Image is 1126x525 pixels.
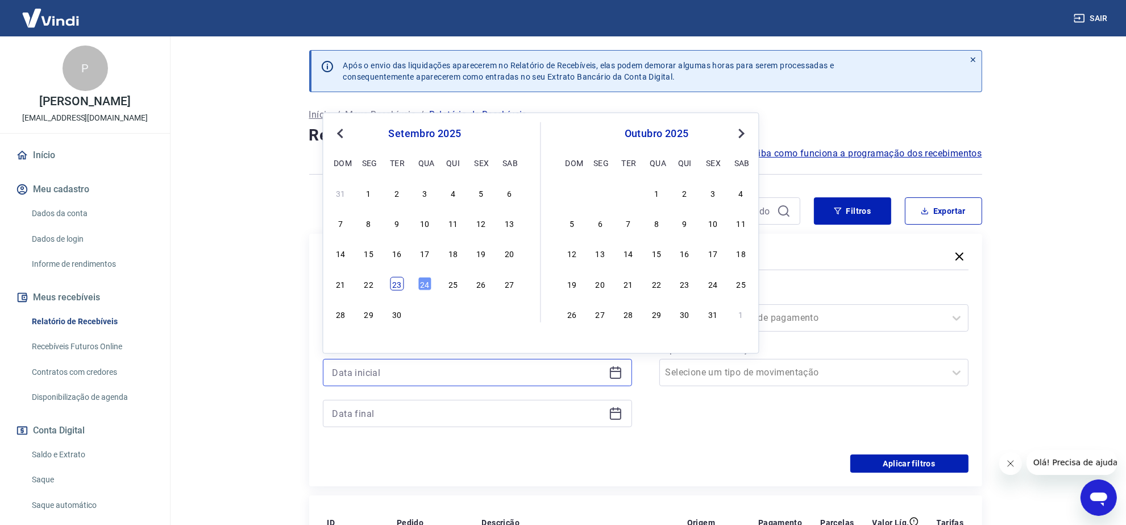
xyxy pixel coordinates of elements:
[418,216,432,230] div: Choose quarta-feira, 10 de setembro de 2025
[390,216,404,230] div: Choose terça-feira, 9 de setembro de 2025
[345,108,416,122] p: Meus Recebíveis
[418,246,432,260] div: Choose quarta-feira, 17 de setembro de 2025
[475,186,488,200] div: Choose sexta-feira, 5 de setembro de 2025
[39,96,130,108] p: [PERSON_NAME]
[429,108,527,122] p: Relatório de Recebíveis
[814,197,891,225] button: Filtros
[734,216,748,230] div: Choose sábado, 11 de outubro de 2025
[662,288,966,302] label: Forma de Pagamento
[593,216,607,230] div: Choose segunda-feira, 6 de outubro de 2025
[418,307,432,321] div: Choose quarta-feira, 1 de outubro de 2025
[334,155,347,169] div: dom
[27,310,156,333] a: Relatório de Recebíveis
[650,246,663,260] div: Choose quarta-feira, 15 de outubro de 2025
[565,155,579,169] div: dom
[734,307,748,321] div: Choose sábado, 1 de novembro de 2025
[678,307,692,321] div: Choose quinta-feira, 30 de outubro de 2025
[850,454,969,473] button: Aplicar filtros
[7,8,95,17] span: Olá! Precisa de ajuda?
[446,277,460,291] div: Choose quinta-feira, 25 de setembro de 2025
[418,155,432,169] div: qua
[678,277,692,291] div: Choose quinta-feira, 23 de outubro de 2025
[565,246,579,260] div: Choose domingo, 12 de outubro de 2025
[334,246,347,260] div: Choose domingo, 14 de setembro de 2025
[334,307,347,321] div: Choose domingo, 28 de setembro de 2025
[27,202,156,225] a: Dados da conta
[336,108,340,122] p: /
[333,127,518,140] div: setembro 2025
[502,186,516,200] div: Choose sábado, 6 de setembro de 2025
[662,343,966,357] label: Tipo de Movimentação
[706,307,720,321] div: Choose sexta-feira, 31 de outubro de 2025
[650,216,663,230] div: Choose quarta-feira, 8 de outubro de 2025
[27,468,156,491] a: Saque
[565,307,579,321] div: Choose domingo, 26 de outubro de 2025
[564,184,750,322] div: month 2025-10
[502,246,516,260] div: Choose sábado, 20 de setembro de 2025
[14,143,156,168] a: Início
[27,494,156,517] a: Saque automático
[678,186,692,200] div: Choose quinta-feira, 2 de outubro de 2025
[747,147,982,160] a: Saiba como funciona a programação dos recebimentos
[22,112,148,124] p: [EMAIL_ADDRESS][DOMAIN_NAME]
[650,155,663,169] div: qua
[27,335,156,358] a: Recebíveis Futuros Online
[14,177,156,202] button: Meu cadastro
[622,307,635,321] div: Choose terça-feira, 28 de outubro de 2025
[63,46,108,91] div: P
[14,418,156,443] button: Conta Digital
[362,155,376,169] div: seg
[390,246,404,260] div: Choose terça-feira, 16 de setembro de 2025
[27,253,156,276] a: Informe de rendimentos
[593,307,607,321] div: Choose segunda-feira, 27 de outubro de 2025
[678,155,692,169] div: qui
[1071,8,1112,29] button: Sair
[706,246,720,260] div: Choose sexta-feira, 17 de outubro de 2025
[475,307,488,321] div: Choose sexta-feira, 3 de outubro de 2025
[593,186,607,200] div: Choose segunda-feira, 29 de setembro de 2025
[27,361,156,384] a: Contratos com credores
[565,216,579,230] div: Choose domingo, 5 de outubro de 2025
[343,60,834,82] p: Após o envio das liquidações aparecerem no Relatório de Recebíveis, elas podem demorar algumas ho...
[14,1,88,35] img: Vindi
[362,307,376,321] div: Choose segunda-feira, 29 de setembro de 2025
[622,246,635,260] div: Choose terça-feira, 14 de outubro de 2025
[734,186,748,200] div: Choose sábado, 4 de outubro de 2025
[565,277,579,291] div: Choose domingo, 19 de outubro de 2025
[362,246,376,260] div: Choose segunda-feira, 15 de setembro de 2025
[309,108,332,122] a: Início
[502,155,516,169] div: sab
[905,197,982,225] button: Exportar
[390,277,404,291] div: Choose terça-feira, 23 de setembro de 2025
[565,186,579,200] div: Choose domingo, 28 de setembro de 2025
[333,364,604,381] input: Data inicial
[390,186,404,200] div: Choose terça-feira, 2 de setembro de 2025
[593,246,607,260] div: Choose segunda-feira, 13 de outubro de 2025
[593,277,607,291] div: Choose segunda-feira, 20 de outubro de 2025
[706,277,720,291] div: Choose sexta-feira, 24 de outubro de 2025
[706,155,720,169] div: sex
[446,155,460,169] div: qui
[502,307,516,321] div: Choose sábado, 4 de outubro de 2025
[418,277,432,291] div: Choose quarta-feira, 24 de setembro de 2025
[999,452,1022,475] iframe: Fechar mensagem
[334,127,347,140] button: Previous Month
[678,246,692,260] div: Choose quinta-feira, 16 de outubro de 2025
[446,246,460,260] div: Choose quinta-feira, 18 de setembro de 2025
[706,186,720,200] div: Choose sexta-feira, 3 de outubro de 2025
[14,285,156,310] button: Meus recebíveis
[362,216,376,230] div: Choose segunda-feira, 8 de setembro de 2025
[734,277,748,291] div: Choose sábado, 25 de outubro de 2025
[622,216,635,230] div: Choose terça-feira, 7 de outubro de 2025
[334,186,347,200] div: Choose domingo, 31 de agosto de 2025
[622,155,635,169] div: ter
[706,216,720,230] div: Choose sexta-feira, 10 de outubro de 2025
[390,155,404,169] div: ter
[418,186,432,200] div: Choose quarta-feira, 3 de setembro de 2025
[362,277,376,291] div: Choose segunda-feira, 22 de setembro de 2025
[446,216,460,230] div: Choose quinta-feira, 11 de setembro de 2025
[27,443,156,466] a: Saldo e Extrato
[650,277,663,291] div: Choose quarta-feira, 22 de outubro de 2025
[650,186,663,200] div: Choose quarta-feira, 1 de outubro de 2025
